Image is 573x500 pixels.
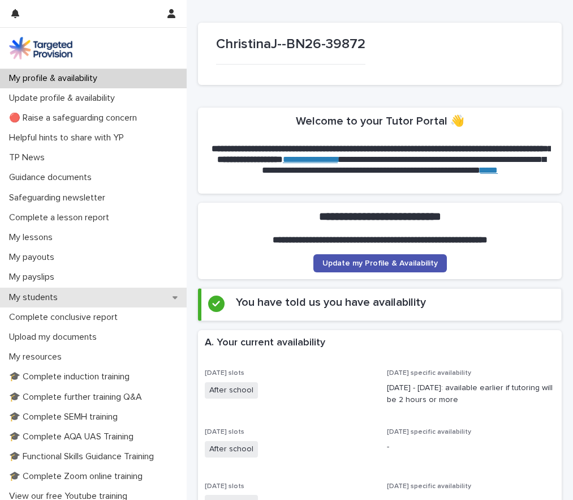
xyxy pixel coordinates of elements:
span: [DATE] slots [205,483,244,490]
span: After school [205,441,258,458]
p: 🎓 Functional Skills Guidance Training [5,451,163,462]
p: Guidance documents [5,172,101,183]
span: [DATE] slots [205,429,244,435]
p: 🎓 Complete Zoom online training [5,471,152,482]
p: Complete conclusive report [5,312,127,323]
span: [DATE] specific availability [387,370,471,377]
p: ChristinaJ--BN26-39872 [216,36,365,53]
p: Update profile & availability [5,93,124,104]
p: My profile & availability [5,73,106,84]
p: - [387,441,555,453]
h2: You have told us you have availability [236,296,426,309]
p: Complete a lesson report [5,212,118,223]
p: My lessons [5,232,62,243]
h2: Welcome to your Tutor Portal 👋 [296,114,464,128]
span: [DATE] specific availability [387,429,471,435]
p: 🔴 Raise a safeguarding concern [5,113,146,123]
span: After school [205,382,258,399]
img: M5nRWzHhSzIhMunXDL62 [9,37,72,59]
p: My resources [5,352,71,362]
p: Upload my documents [5,332,106,343]
p: Safeguarding newsletter [5,193,114,203]
p: My payouts [5,252,63,263]
p: Helpful hints to share with YP [5,133,133,143]
p: 🎓 Complete SEMH training [5,412,127,422]
p: My payslips [5,272,63,283]
span: Update my Profile & Availability [322,259,438,267]
p: 🎓 Complete AQA UAS Training [5,431,143,442]
p: [DATE] - [DATE]: available earlier if tutoring will be 2 hours or more [387,382,555,406]
p: TP News [5,152,54,163]
p: My students [5,292,67,303]
p: 🎓 Complete induction training [5,371,139,382]
p: 🎓 Complete further training Q&A [5,392,151,403]
span: [DATE] slots [205,370,244,377]
a: Update my Profile & Availability [313,254,447,272]
span: [DATE] specific availability [387,483,471,490]
h2: A. Your current availability [205,337,325,349]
